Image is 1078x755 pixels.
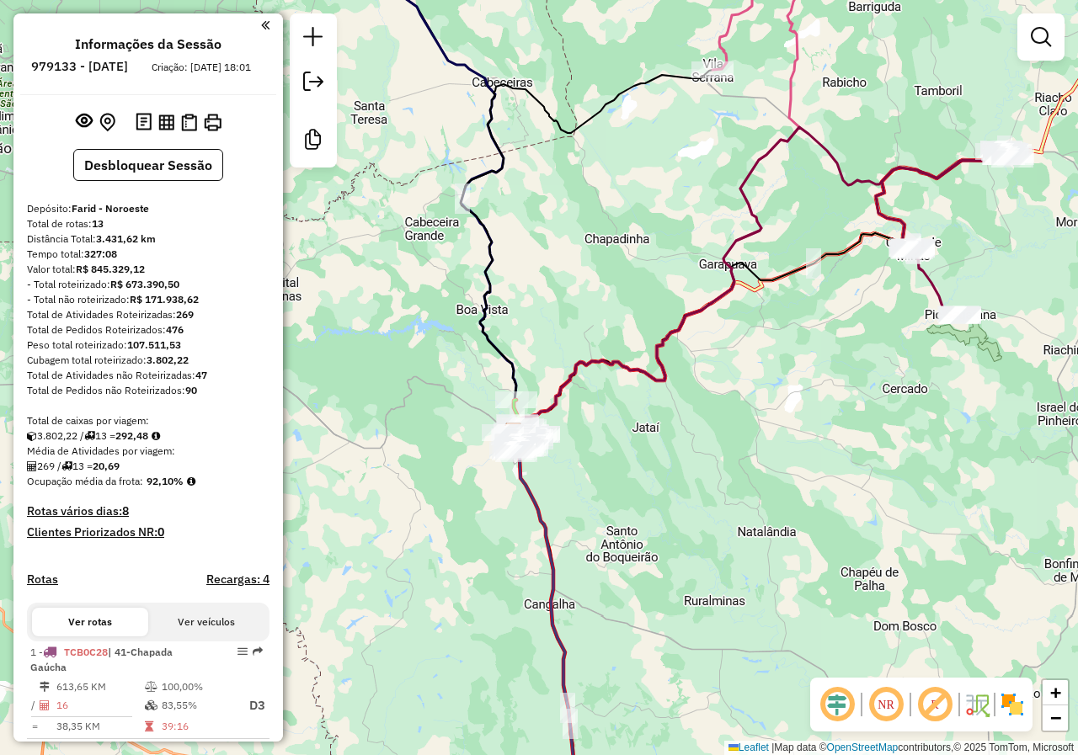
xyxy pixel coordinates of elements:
em: Rota exportada [253,646,263,657]
img: Fluxo de ruas [963,691,990,718]
span: | 41-Chapada Gaúcha [30,646,173,673]
span: 1 - [30,646,173,673]
i: Total de Atividades [40,700,50,710]
div: Total de caixas por viagem: [27,413,269,428]
h4: Clientes Priorizados NR: [27,525,269,540]
a: Zoom in [1043,680,1068,705]
i: Cubagem total roteirizado [27,431,37,441]
button: Visualizar Romaneio [178,110,200,135]
span: − [1050,707,1061,728]
div: Atividade não roteirizada - SAIONARA [985,146,1027,162]
span: Ocultar deslocamento [817,684,857,725]
a: Exibir filtros [1024,20,1058,54]
div: Atividade não roteirizada - JL DISTRIBUIDORA [494,441,536,458]
div: Atividade não roteirizada - ESPETINHO BUIU [991,151,1033,167]
div: Atividade não roteirizada - ROTA MINEIRA [983,143,1025,160]
strong: 327:08 [84,247,117,260]
td: = [30,718,39,735]
p: D3 [237,696,265,715]
span: | [771,742,774,753]
button: Visualizar relatório de Roteirização [155,110,178,133]
div: Total de rotas: [27,216,269,231]
a: Rotas [27,572,58,587]
div: 269 / 13 = [27,459,269,474]
i: Meta Caixas/viagem: 1,00 Diferença: 291,48 [152,431,160,441]
h4: Recargas: 4 [206,572,269,587]
strong: 92,10% [147,475,184,487]
strong: 292,48 [115,429,148,442]
div: Total de Pedidos Roteirizados: [27,322,269,338]
div: Atividade não roteirizada - BAR DA FATIMA Lj82 [482,424,524,441]
h4: Informações da Sessão [75,36,221,52]
span: + [1050,682,1061,703]
div: Peso total roteirizado: [27,338,269,353]
td: 39:16 [161,718,235,735]
div: Valor total: [27,262,269,277]
h6: 979133 - [DATE] [31,59,128,74]
strong: 476 [166,323,184,336]
em: Média calculada utilizando a maior ocupação (%Peso ou %Cubagem) de cada rota da sessão. Rotas cro... [187,476,195,486]
a: Exportar sessão [296,65,330,103]
button: Imprimir Rotas [200,110,225,135]
div: Atividade não roteirizada - DIST DE SALGADOS MIN [983,148,1025,165]
div: Atividade não roteirizada - ARMAZEM DO ROMULO [496,437,538,454]
em: Opções [237,646,248,657]
a: Leaflet [728,742,769,753]
i: Total de Atividades [27,461,37,471]
a: Clique aqui para minimizar o painel [261,15,269,35]
div: Atividade não roteirizada - EMPORIO BEER [990,146,1033,163]
strong: 20,69 [93,460,120,472]
i: % de utilização do peso [145,682,157,692]
span: TCB0C28 [64,646,108,658]
strong: R$ 171.938,62 [130,293,199,306]
div: Depósito: [27,201,269,216]
i: Total de rotas [84,431,95,441]
div: Atividade não roteirizada - SUPERM SHOW MASTER [497,417,539,434]
div: Atividade não roteirizada - VANILDE DIAS ALVES [980,141,1022,157]
div: Atividade não roteirizada - SALAO CAMPOS BARBER [495,445,537,462]
div: Atividade não roteirizada - PH MINAS ATACADISTA [502,440,544,457]
button: Ver veículos [148,608,264,636]
div: Cubagem total roteirizado: [27,353,269,368]
span: Ocupação média da frota: [27,475,143,487]
i: Total de rotas [61,461,72,471]
strong: 3.802,22 [147,354,189,366]
div: Atividade não roteirizada - BAR AVENIDA [985,145,1027,162]
span: Exibir rótulo [915,684,955,725]
td: 38,35 KM [56,718,144,735]
button: Logs desbloquear sessão [132,109,155,136]
button: Desbloquear Sessão [73,149,223,181]
a: Zoom out [1043,705,1068,731]
a: Nova sessão e pesquisa [296,20,330,58]
i: Tempo total em rota [145,721,153,731]
div: Atividade não roteirizada - BAR DO TIAO [489,442,531,459]
strong: 47 [195,369,207,381]
div: Total de Atividades não Roteirizadas: [27,368,269,383]
button: Centralizar mapa no depósito ou ponto de apoio [96,109,119,136]
div: Atividade não roteirizada - ALTERNATIVA 42 [501,439,543,456]
td: / [30,695,39,716]
strong: R$ 845.329,12 [76,263,145,275]
div: Total de Atividades Roteirizadas: [27,307,269,322]
a: Criar modelo [296,123,330,161]
div: Total de Pedidos não Roteirizados: [27,383,269,398]
td: 83,55% [161,695,235,716]
i: Distância Total [40,682,50,692]
td: 100,00% [161,678,235,695]
div: Atividade não roteirizada - MINEIRaO LANCHES [492,444,534,460]
div: Atividade não roteirizada - PAD&PANI MONTIJO [986,143,1028,160]
img: Exibir/Ocultar setores [999,691,1026,718]
strong: 107.511,53 [127,338,181,351]
div: - Total não roteirizado: [27,292,269,307]
strong: 90 [185,384,197,396]
strong: 3.431,62 km [96,232,156,245]
span: Ocultar NR [866,684,906,725]
a: OpenStreetMap [827,742,899,753]
td: 613,65 KM [56,678,144,695]
div: Map data © contributors,© 2025 TomTom, Microsoft [724,741,1078,755]
div: Atividade não roteirizada - COMERCIAL TOP 10 [499,438,541,455]
strong: R$ 673.390,50 [110,278,179,290]
div: Criação: [DATE] 18:01 [145,60,258,75]
div: Tempo total: [27,247,269,262]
